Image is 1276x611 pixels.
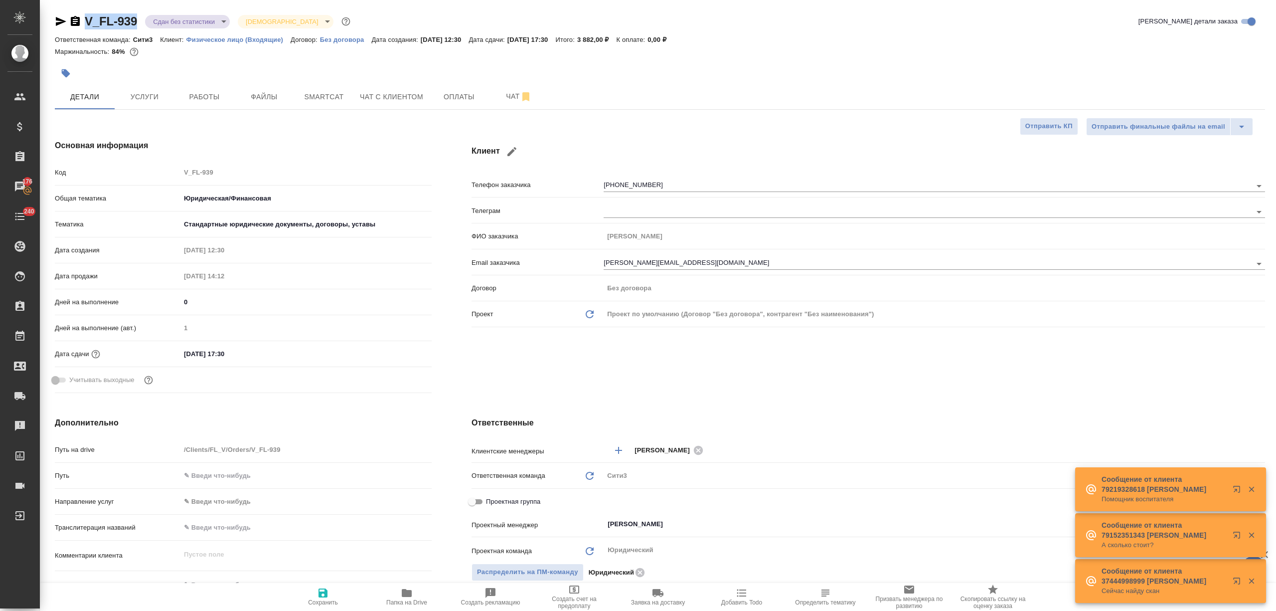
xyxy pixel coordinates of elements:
p: Транслитерация названий [55,523,180,533]
div: Стандартные юридические документы, договоры, уставы [180,216,432,233]
span: Чат с клиентом [360,91,423,103]
div: split button [1086,118,1253,136]
p: Договор [472,283,604,293]
div: Сдан без статистики [145,15,230,28]
span: Детали [61,91,109,103]
p: 84% [112,48,127,55]
p: Клиент: [160,36,186,43]
p: Итого: [555,36,577,43]
button: Скопировать ссылку на оценку заказа [951,583,1035,611]
button: 531.50 RUB; [128,45,141,58]
span: Сохранить [308,599,338,606]
p: Без договора [320,36,372,43]
p: [DATE] 17:30 [507,36,556,43]
span: Чат [495,90,543,103]
p: ФИО заказчика [472,231,604,241]
input: Пустое поле [604,281,1265,295]
span: Smartcat [300,91,348,103]
span: Скопировать ссылку на оценку заказа [957,596,1029,610]
input: ✎ Введи что-нибудь [180,295,432,309]
button: Открыть в новой вкладке [1227,525,1251,549]
p: Email заказчика [472,258,604,268]
p: А сколько стоит? [1102,540,1226,550]
p: Комментарии для ПМ/исполнителей [55,581,180,591]
button: Закрыть [1241,485,1262,494]
p: Договор: [291,36,320,43]
div: Сити3 [604,467,1265,484]
button: Open [1252,179,1266,193]
input: ✎ Введи что-нибудь [180,520,432,535]
span: Отправить финальные файлы на email [1092,121,1225,133]
p: К оплате: [617,36,648,43]
p: Дата сдачи: [469,36,507,43]
button: Отправить финальные файлы на email [1086,118,1231,136]
p: Помощник воспитателя [1102,494,1226,504]
button: Если добавить услуги и заполнить их объемом, то дата рассчитается автоматически [89,348,102,361]
p: Юридический [589,568,634,578]
div: Юридическая/Финансовая [180,190,432,207]
span: Отправить КП [1025,121,1073,132]
button: Сдан без статистики [150,17,218,26]
input: Пустое поле [180,243,268,257]
button: Закрыть [1241,577,1262,586]
span: Создать рекламацию [461,599,520,606]
span: Заявка на доставку [631,599,685,606]
button: Закрыть [1241,531,1262,540]
svg: Отписаться [520,91,532,103]
span: Распределить на ПМ-команду [477,567,578,578]
h4: Дополнительно [55,417,432,429]
p: [DATE] 12:30 [421,36,469,43]
button: Open [1260,449,1262,451]
button: Сохранить [281,583,365,611]
p: Комментарии клиента [55,551,180,561]
input: ✎ Введи что-нибудь [180,468,432,483]
a: Физическое лицо (Входящие) [186,35,291,43]
button: [DEMOGRAPHIC_DATA] [243,17,321,26]
p: Сообщение от клиента 79219328618 [PERSON_NAME] [1102,474,1226,494]
div: [PERSON_NAME] [635,444,706,456]
button: Open [1252,205,1266,219]
span: 240 [18,206,40,216]
input: ✎ Введи что-нибудь [180,347,268,361]
a: Без договора [320,35,372,43]
span: Определить тематику [795,599,855,606]
p: Ответственная команда [472,471,545,481]
button: Добавить Todo [700,583,784,611]
button: Определить тематику [784,583,867,611]
input: Пустое поле [604,229,1265,243]
button: Open [1252,257,1266,271]
span: Работы [180,91,228,103]
button: Создать счет на предоплату [532,583,616,611]
p: Сообщение от клиента 79152351343 [PERSON_NAME] [1102,520,1226,540]
span: Призвать менеджера по развитию [873,596,945,610]
p: Физическое лицо (Входящие) [186,36,291,43]
p: Сейчас найду скан [1102,586,1226,596]
p: Проектная команда [472,546,532,556]
p: Телефон заказчика [472,180,604,190]
p: Клиентские менеджеры [472,446,604,456]
p: Проектный менеджер [472,520,604,530]
span: Файлы [240,91,288,103]
button: Создать рекламацию [449,583,532,611]
button: Отправить КП [1020,118,1078,135]
h4: Основная информация [55,140,432,152]
p: Путь на drive [55,445,180,455]
input: Пустое поле [180,321,432,335]
span: Создать счет на предоплату [538,596,610,610]
p: Направление услуг [55,497,180,507]
span: Услуги [121,91,168,103]
p: Сообщение от клиента 37444998999 [PERSON_NAME] [1102,566,1226,586]
div: Проект по умолчанию (Договор "Без договора", контрагент "Без наименования") [604,306,1265,323]
span: [PERSON_NAME] [635,445,696,455]
div: ✎ Введи что-нибудь [180,493,432,510]
button: Заявка на доставку [616,583,700,611]
span: Проектная группа [486,497,540,507]
div: ✎ Введи что-нибудь [184,497,420,507]
span: 176 [16,177,39,187]
p: Дата продажи [55,271,180,281]
p: Дата сдачи [55,349,89,359]
a: 240 [2,204,37,229]
h4: Ответственные [472,417,1265,429]
button: Распределить на ПМ-команду [472,564,584,581]
a: 176 [2,174,37,199]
